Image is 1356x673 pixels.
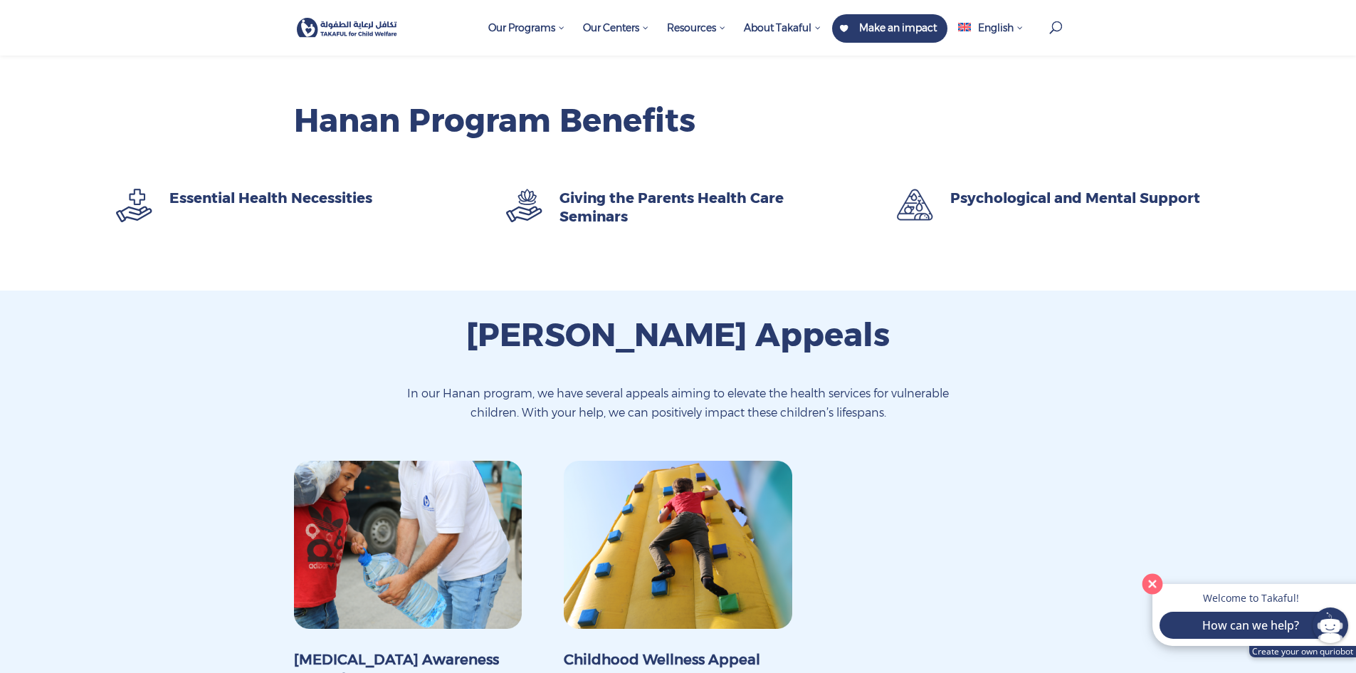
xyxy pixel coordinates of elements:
[660,14,733,56] a: Resources
[576,14,656,56] a: Our Centers
[564,461,792,629] img: childhood wellness
[859,21,937,34] span: Make an impact
[294,100,1063,149] h2: Hanan Program Benefits
[583,21,649,34] span: Our Centers
[297,18,398,37] img: Takaful
[169,189,372,207] span: Essential Health Necessities
[1160,612,1342,639] button: How can we help?
[294,461,522,629] img: cholera
[394,384,963,422] div: In our Hanan program, we have several appeals aiming to elevate the health services for vulnerabl...
[950,189,1200,207] span: Psychological and Mental Support
[559,189,784,225] span: Giving the Parents Health Care Seminars
[978,21,1014,34] span: English
[564,650,792,669] p: Childhood Wellness Appeal
[832,14,947,43] a: Make an impact
[1249,646,1356,657] a: Create your own quriobot
[951,14,1030,56] a: English
[1167,591,1335,605] p: Welcome to Takaful!
[744,21,821,34] span: About Takaful
[294,314,1063,363] h2: [PERSON_NAME] Appeals
[1138,569,1167,598] button: Close
[488,21,565,34] span: Our Programs
[667,21,726,34] span: Resources
[481,14,572,56] a: Our Programs
[737,14,829,56] a: About Takaful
